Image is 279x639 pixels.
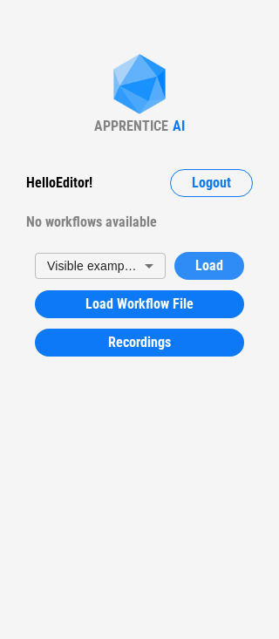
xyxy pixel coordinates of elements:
[35,249,166,282] div: Visible example workflow
[26,169,92,197] div: Hello Editor !
[35,329,244,357] button: Recordings
[192,176,231,190] span: Logout
[26,208,253,236] div: No workflows available
[195,259,223,273] span: Load
[35,290,244,318] button: Load Workflow File
[170,169,253,197] button: Logout
[105,54,174,118] img: Apprentice AI
[108,336,171,350] span: Recordings
[94,118,168,134] div: APPRENTICE
[174,252,244,280] button: Load
[85,297,194,311] span: Load Workflow File
[173,118,185,134] div: AI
